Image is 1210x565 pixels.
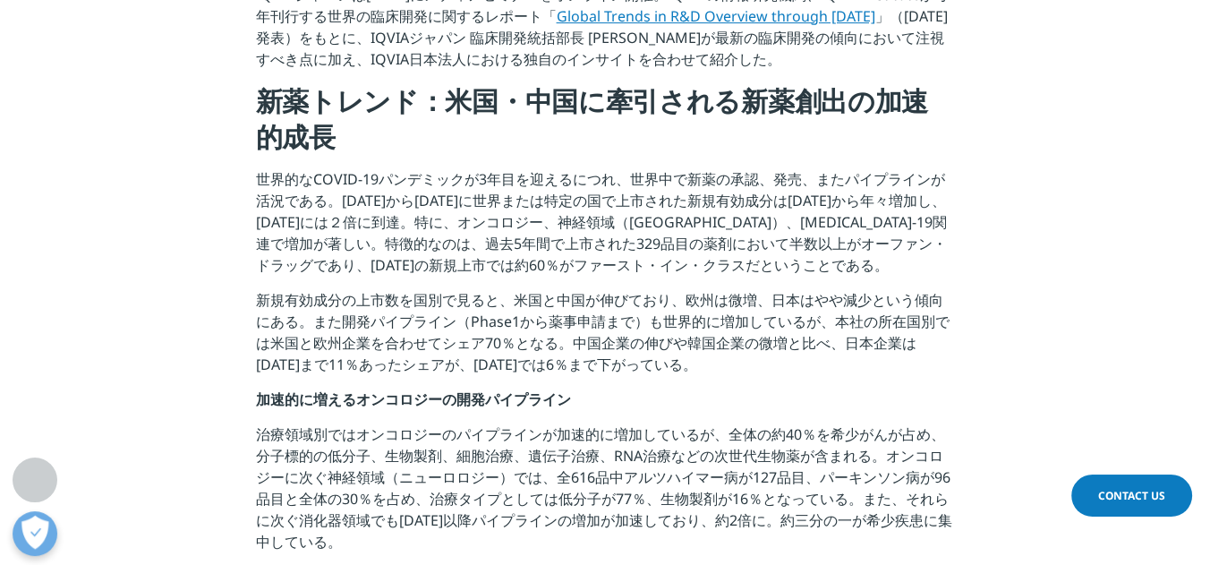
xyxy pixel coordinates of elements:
[256,168,955,289] p: 世界的なCOVID-19パンデミックが3年目を迎えるにつれ、世界中で新薬の承認、発売、またパイプラインが活況である。[DATE]から[DATE]に世界または特定の国で上市された新規有効成分は[D...
[256,390,571,409] strong: 加速的に増えるオンコロジーの開発パイプライン
[256,82,929,155] strong: 新薬トレンド：米国・中国に牽引される新薬創出の加速的成長
[557,6,875,26] a: Global Trends in R&D Overview through [DATE]
[13,511,57,556] button: 優先設定センターを開く
[1098,488,1165,503] span: Contact Us
[1071,475,1192,517] a: Contact Us
[256,289,955,389] p: 新規有効成分の上市数を国別で見ると、米国と中国が伸びており、欧州は微増、日本はやや減少という傾向にある。また開発パイプライン（Phase1から薬事申請まで）も世界的に増加しているが、本社の所在国...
